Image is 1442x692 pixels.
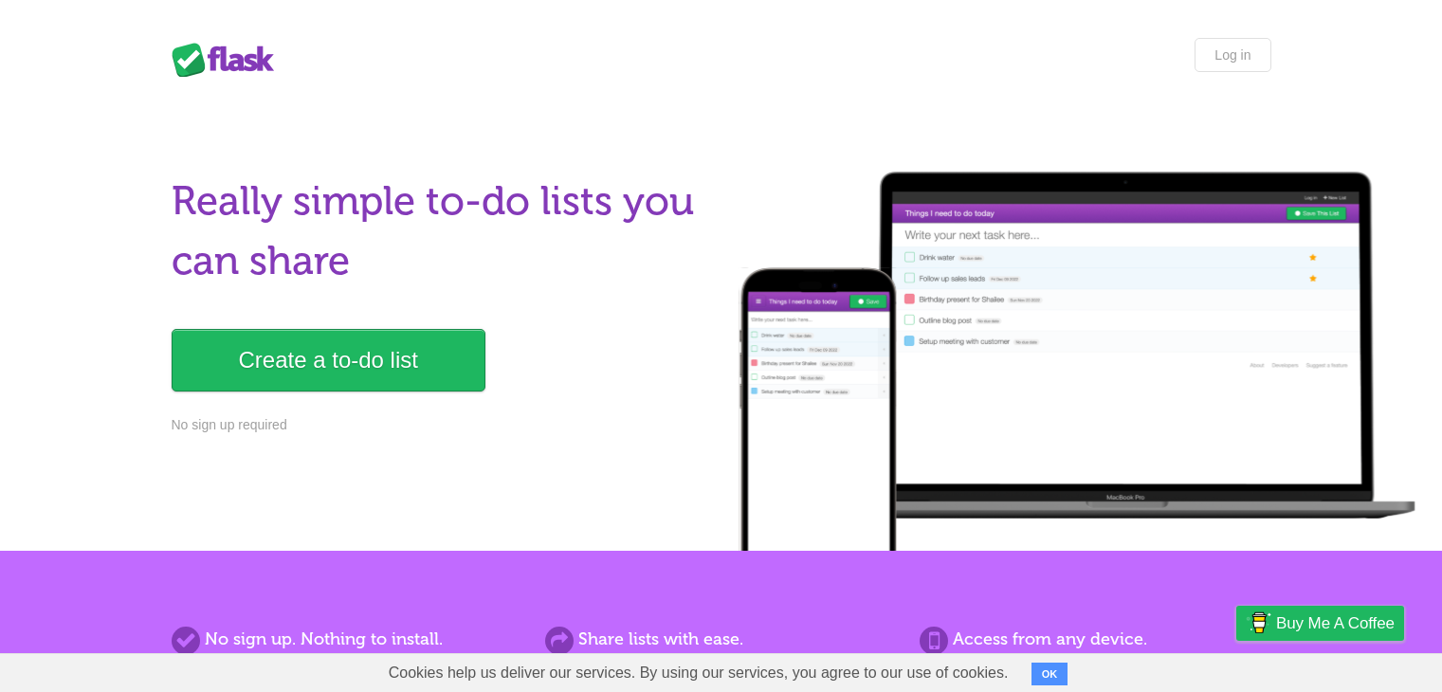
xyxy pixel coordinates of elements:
button: OK [1031,663,1068,685]
a: Create a to-do list [172,329,485,392]
img: Buy me a coffee [1246,607,1271,639]
span: Cookies help us deliver our services. By using our services, you agree to our use of cookies. [370,654,1028,692]
h1: Really simple to-do lists you can share [172,172,710,291]
h2: No sign up. Nothing to install. [172,627,522,652]
div: Flask Lists [172,43,285,77]
span: Buy me a coffee [1276,607,1395,640]
p: No sign up required [172,415,710,435]
h2: Access from any device. [920,627,1270,652]
a: Buy me a coffee [1236,606,1404,641]
h2: Share lists with ease. [545,627,896,652]
a: Log in [1195,38,1270,72]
